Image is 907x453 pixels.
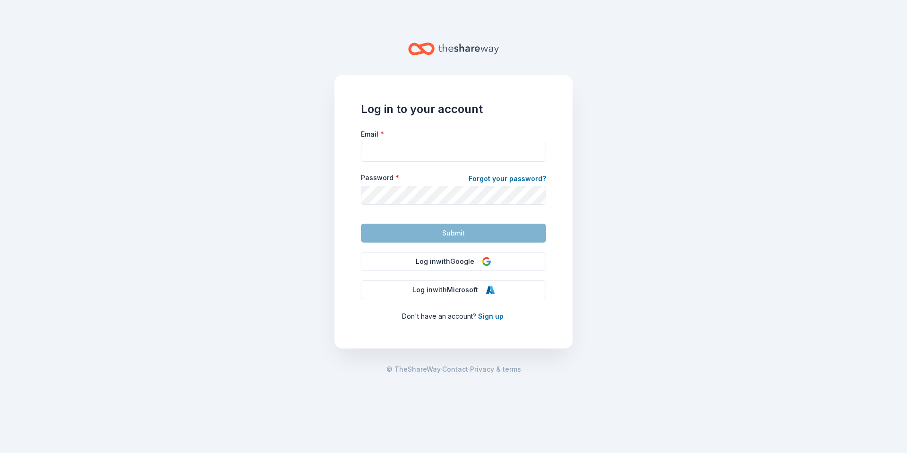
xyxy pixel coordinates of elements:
[478,312,504,320] a: Sign up
[361,102,546,117] h1: Log in to your account
[469,173,546,186] a: Forgot your password?
[386,364,521,375] span: · ·
[386,365,440,373] span: © TheShareWay
[361,252,546,271] button: Log inwithGoogle
[486,285,495,295] img: Microsoft Logo
[442,364,468,375] a: Contact
[361,280,546,299] button: Log inwithMicrosoft
[361,173,399,183] label: Password
[361,130,384,139] label: Email
[408,38,499,60] a: Home
[402,312,476,320] span: Don ' t have an account?
[470,364,521,375] a: Privacy & terms
[482,257,491,266] img: Google Logo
